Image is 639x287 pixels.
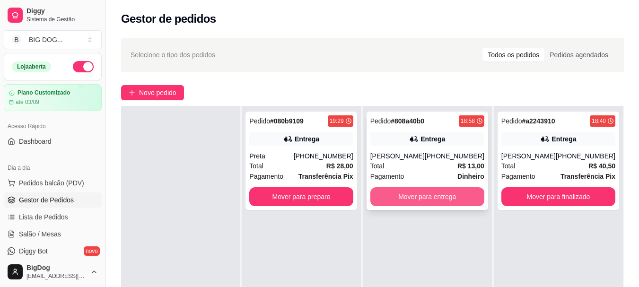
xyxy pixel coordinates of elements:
[370,117,391,125] span: Pedido
[501,117,522,125] span: Pedido
[249,161,263,171] span: Total
[4,160,102,175] div: Dia a dia
[16,98,39,106] article: até 03/09
[19,212,68,222] span: Lista de Pedidos
[370,187,484,206] button: Mover para entrega
[249,151,293,161] div: Preta
[4,192,102,208] a: Gestor de Pedidos
[457,173,484,180] strong: Dinheiro
[12,35,21,44] span: B
[457,162,484,170] strong: R$ 13,00
[19,178,84,188] span: Pedidos balcão (PDV)
[19,246,48,256] span: Diggy Bot
[4,84,102,111] a: Plano Customizadoaté 03/09
[19,229,61,239] span: Salão / Mesas
[501,151,556,161] div: [PERSON_NAME]
[4,119,102,134] div: Acesso Rápido
[501,161,516,171] span: Total
[19,195,74,205] span: Gestor de Pedidos
[544,48,613,61] div: Pedidos agendados
[592,117,606,125] div: 18:40
[501,171,535,182] span: Pagamento
[420,134,445,144] div: Entrega
[522,117,555,125] strong: # a2243910
[4,4,102,26] a: DiggySistema de Gestão
[4,134,102,149] a: Dashboard
[270,117,304,125] strong: # 080b9109
[249,187,353,206] button: Mover para preparo
[26,272,87,280] span: [EMAIL_ADDRESS][DOMAIN_NAME]
[129,89,135,96] span: plus
[370,171,404,182] span: Pagamento
[139,87,176,98] span: Novo pedido
[294,151,353,161] div: [PHONE_NUMBER]
[249,117,270,125] span: Pedido
[4,226,102,242] a: Salão / Mesas
[73,61,94,72] button: Alterar Status
[560,173,615,180] strong: Transferência Pix
[588,162,615,170] strong: R$ 40,50
[29,35,63,44] div: BIG DOG ...
[556,151,615,161] div: [PHONE_NUMBER]
[121,11,216,26] h2: Gestor de pedidos
[461,117,475,125] div: 18:58
[131,50,215,60] span: Selecione o tipo dos pedidos
[18,89,70,96] article: Plano Customizado
[4,244,102,259] a: Diggy Botnovo
[391,117,424,125] strong: # 808a40b0
[298,173,353,180] strong: Transferência Pix
[26,16,98,23] span: Sistema de Gestão
[425,151,484,161] div: [PHONE_NUMBER]
[551,134,576,144] div: Entrega
[501,187,615,206] button: Mover para finalizado
[482,48,544,61] div: Todos os pedidos
[19,137,52,146] span: Dashboard
[330,117,344,125] div: 19:29
[4,261,102,283] button: BigDog[EMAIL_ADDRESS][DOMAIN_NAME]
[326,162,353,170] strong: R$ 28,00
[4,209,102,225] a: Lista de Pedidos
[370,151,425,161] div: [PERSON_NAME]
[4,175,102,191] button: Pedidos balcão (PDV)
[4,30,102,49] button: Select a team
[370,161,385,171] span: Total
[26,264,87,272] span: BigDog
[295,134,319,144] div: Entrega
[26,7,98,16] span: Diggy
[12,61,51,72] div: Loja aberta
[249,171,283,182] span: Pagamento
[121,85,184,100] button: Novo pedido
